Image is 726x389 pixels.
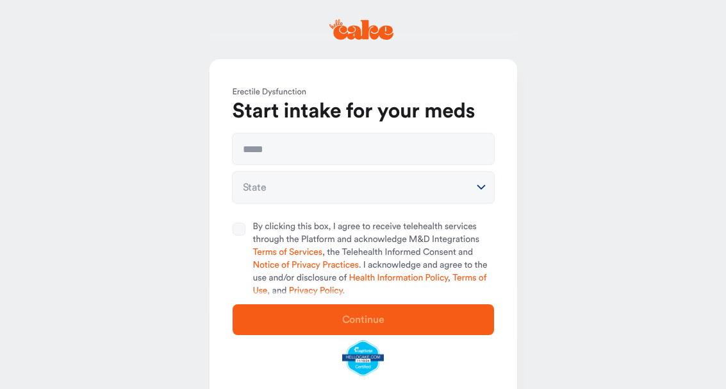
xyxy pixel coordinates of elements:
button: By clicking this box, I agree to receive telehealth services through the Platform and acknowledge... [233,223,245,236]
a: Health Information Policy [349,273,447,282]
a: Notice of Privacy Practices [253,261,359,270]
a: Terms of Services [253,248,322,257]
a: Privacy Policy [289,286,342,295]
h1: Start intake for your meds [233,99,494,125]
span: By clicking this box, I agree to receive telehealth services through the Platform and acknowledge... [253,221,494,298]
span: Continue [342,315,384,325]
button: Continue [233,304,494,335]
div: Erectile Dysfunction [233,86,494,99]
img: legit-script-certified.png [342,340,384,376]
